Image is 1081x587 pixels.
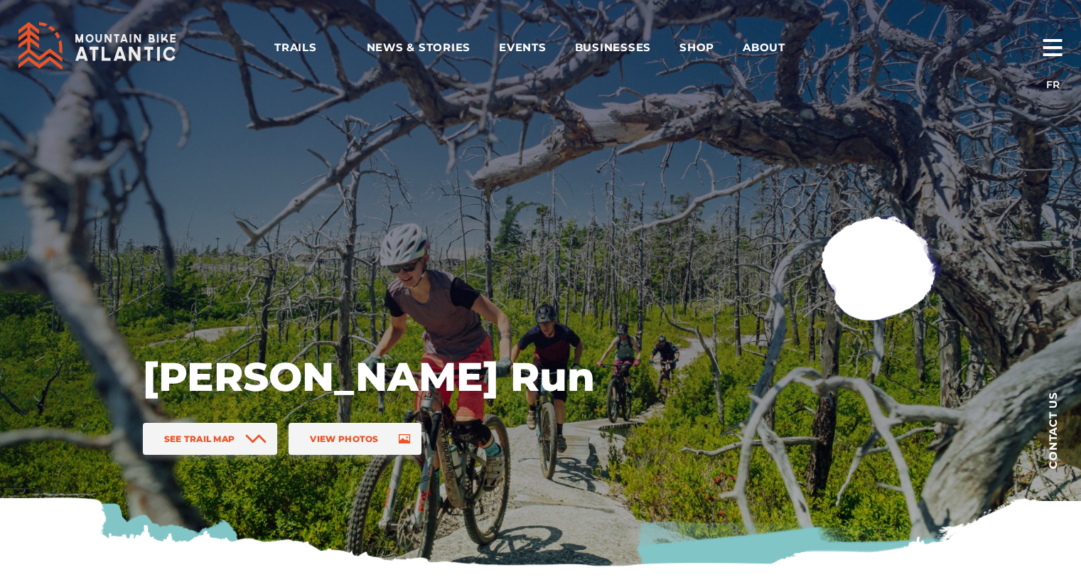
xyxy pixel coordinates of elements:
[367,41,471,55] span: News & Stories
[274,41,338,55] span: Trails
[1046,78,1060,91] a: FR
[1048,392,1058,469] span: Contact us
[679,41,714,55] span: Shop
[143,423,278,455] a: See Trail Map
[499,41,547,55] span: Events
[289,423,421,455] a: View Photos
[575,41,652,55] span: Businesses
[164,433,235,444] span: See Trail Map
[310,433,378,444] span: View Photos
[743,41,807,55] span: About
[1024,370,1081,490] a: Contact us
[143,352,598,402] h1: [PERSON_NAME] Run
